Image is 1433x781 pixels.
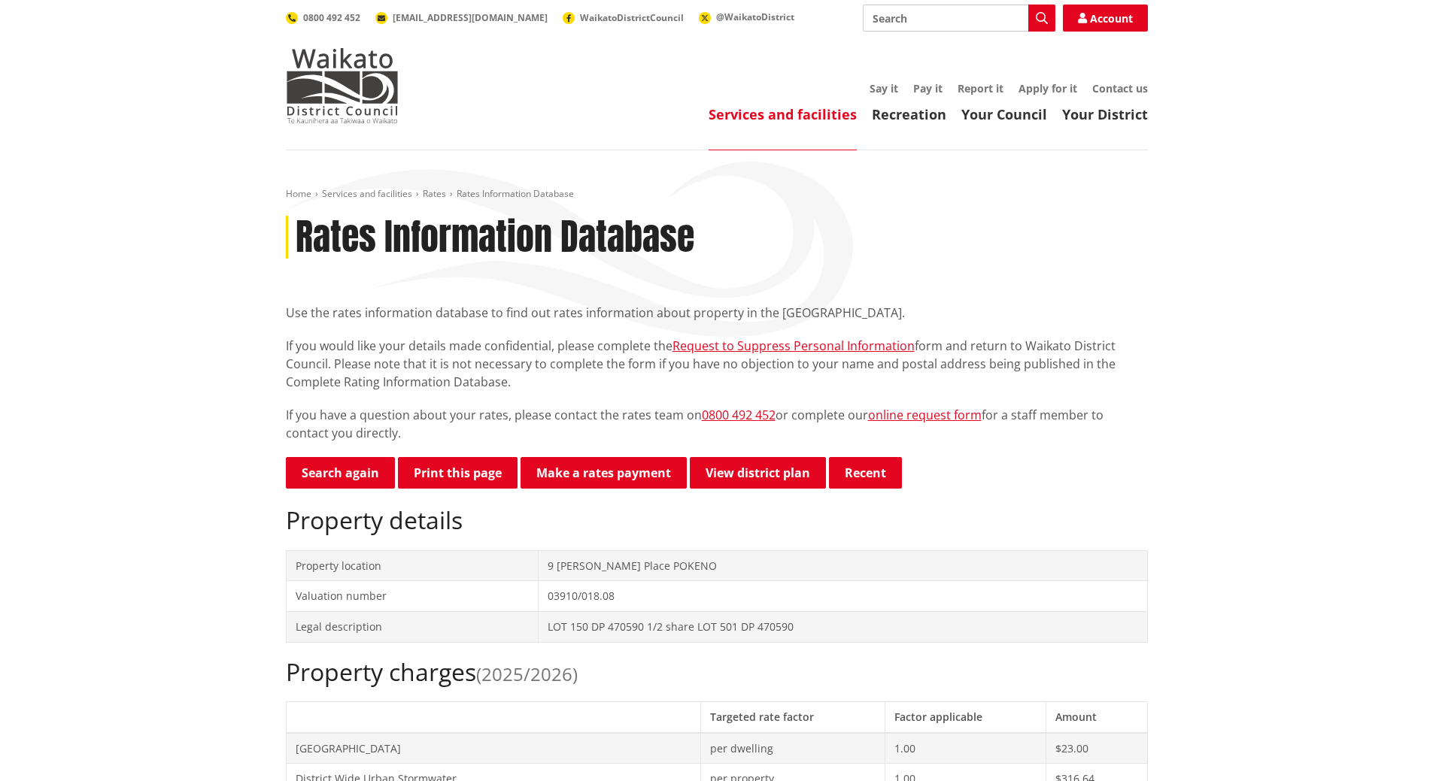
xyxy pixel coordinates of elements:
th: Targeted rate factor [700,701,885,732]
a: Rates [423,187,446,200]
td: $23.00 [1046,733,1147,764]
td: per dwelling [700,733,885,764]
h2: Property details [286,506,1148,534]
button: Print this page [398,457,518,489]
span: (2025/2026) [476,661,578,686]
a: Search again [286,457,395,489]
a: 0800 492 452 [702,407,776,423]
a: View district plan [690,457,826,489]
p: If you would like your details made confidential, please complete the form and return to Waikato ... [286,337,1148,391]
td: 9 [PERSON_NAME] Place POKENO [539,550,1147,581]
a: Apply for it [1019,81,1077,95]
td: [GEOGRAPHIC_DATA] [286,733,700,764]
a: 0800 492 452 [286,11,360,24]
a: Account [1063,5,1148,32]
td: 1.00 [885,733,1046,764]
a: Services and facilities [322,187,412,200]
a: Services and facilities [709,105,857,123]
a: Say it [870,81,898,95]
img: Waikato District Council - Te Kaunihera aa Takiwaa o Waikato [286,48,399,123]
a: Home [286,187,311,200]
p: If you have a question about your rates, please contact the rates team on or complete our for a s... [286,406,1148,442]
th: Factor applicable [885,701,1046,732]
span: Rates Information Database [457,187,574,200]
a: Your District [1062,105,1148,123]
th: Amount [1046,701,1147,732]
p: Use the rates information database to find out rates information about property in the [GEOGRAPHI... [286,304,1148,322]
h2: Property charges [286,658,1148,686]
a: @WaikatoDistrict [699,11,794,23]
button: Recent [829,457,902,489]
span: WaikatoDistrictCouncil [580,11,684,24]
a: Report it [958,81,1003,95]
h1: Rates Information Database [296,216,694,259]
a: Contact us [1092,81,1148,95]
a: Make a rates payment [521,457,687,489]
span: 0800 492 452 [303,11,360,24]
td: 03910/018.08 [539,581,1147,612]
a: online request form [868,407,982,423]
a: Your Council [961,105,1047,123]
span: @WaikatoDistrict [716,11,794,23]
input: Search input [863,5,1055,32]
a: WaikatoDistrictCouncil [563,11,684,24]
td: Valuation number [286,581,539,612]
a: Recreation [872,105,946,123]
td: Property location [286,550,539,581]
td: LOT 150 DP 470590 1/2 share LOT 501 DP 470590 [539,611,1147,642]
a: Pay it [913,81,943,95]
span: [EMAIL_ADDRESS][DOMAIN_NAME] [393,11,548,24]
a: [EMAIL_ADDRESS][DOMAIN_NAME] [375,11,548,24]
a: Request to Suppress Personal Information [672,338,915,354]
td: Legal description [286,611,539,642]
nav: breadcrumb [286,188,1148,201]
